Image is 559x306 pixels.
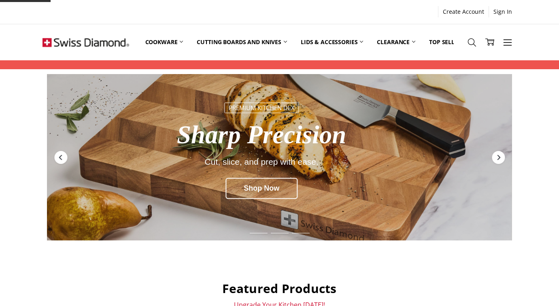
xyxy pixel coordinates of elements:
div: Premium Kitchen DLX [224,103,298,113]
div: Slide 3 of 5 [290,228,311,238]
div: Next [491,150,506,165]
a: Cutting boards and knives [190,24,294,60]
div: Slide 2 of 5 [269,228,290,238]
a: Cookware [138,24,190,60]
img: Free Shipping On Every Order [43,25,129,59]
h2: Featured Products [43,281,516,296]
a: Create Account [438,6,489,17]
a: Top Sellers [422,24,471,60]
div: Previous [53,150,68,165]
a: Sign In [489,6,516,17]
a: Redirect to https://swissdiamond.com.au/cutting-boards-and-knives/ [47,74,512,240]
div: Sharp Precision [90,121,433,149]
div: Cut, slice, and prep with ease. [90,157,433,167]
a: Lids & Accessories [294,24,370,60]
div: Slide 1 of 5 [248,228,269,238]
div: Shop Now [225,178,298,199]
a: Clearance [370,24,422,60]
